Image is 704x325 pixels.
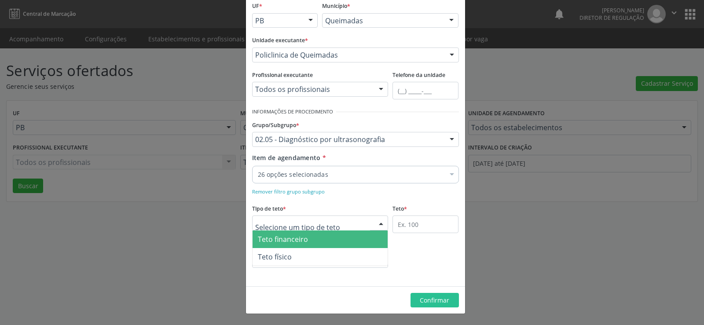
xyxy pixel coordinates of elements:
[255,135,441,144] span: 02.05 - Diagnóstico por ultrasonografia
[258,252,292,262] span: Teto físico
[252,187,325,195] a: Remover filtro grupo subgrupo
[411,293,459,308] button: Confirmar
[252,202,286,215] label: Tipo de teto
[252,108,333,116] small: Informações de Procedimento
[258,170,444,179] span: 26 opções selecionadas
[252,34,308,47] label: Unidade executante
[392,82,458,99] input: (__) _____-___
[325,16,440,25] span: Queimadas
[252,118,299,132] label: Grupo/Subgrupo
[252,69,313,82] label: Profissional executante
[392,202,407,215] label: Teto
[420,296,449,304] span: Confirmar
[252,153,321,162] span: Item de agendamento
[392,215,458,233] input: Ex. 100
[255,16,300,25] span: PB
[392,69,445,82] label: Telefone da unidade
[255,219,370,236] input: Selecione um tipo de teto
[255,85,370,94] span: Todos os profissionais
[255,51,441,59] span: Policlinica de Queimadas
[252,188,325,195] small: Remover filtro grupo subgrupo
[258,234,308,244] span: Teto financeiro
